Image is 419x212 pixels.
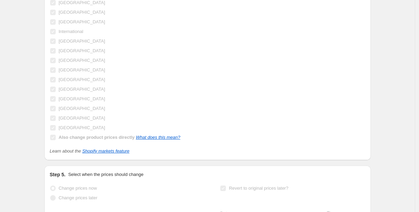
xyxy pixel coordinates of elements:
span: [GEOGRAPHIC_DATA] [59,38,105,44]
span: [GEOGRAPHIC_DATA] [59,125,105,130]
span: [GEOGRAPHIC_DATA] [59,48,105,53]
h2: Step 5. [50,171,66,178]
span: [GEOGRAPHIC_DATA] [59,67,105,72]
span: [GEOGRAPHIC_DATA] [59,87,105,92]
span: [GEOGRAPHIC_DATA] [59,77,105,82]
span: Change prices now [59,186,97,191]
span: [GEOGRAPHIC_DATA] [59,106,105,111]
span: [GEOGRAPHIC_DATA] [59,58,105,63]
p: Select when the prices should change [68,171,143,178]
span: International [59,29,84,34]
b: Also change product prices directly [59,135,135,140]
a: Shopify markets feature [82,148,129,154]
span: Revert to original prices later? [229,186,288,191]
i: Learn about the [50,148,130,154]
span: [GEOGRAPHIC_DATA] [59,10,105,15]
span: [GEOGRAPHIC_DATA] [59,19,105,24]
span: [GEOGRAPHIC_DATA] [59,96,105,101]
span: Change prices later [59,195,98,200]
a: What does this mean? [136,135,180,140]
span: [GEOGRAPHIC_DATA] [59,115,105,121]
